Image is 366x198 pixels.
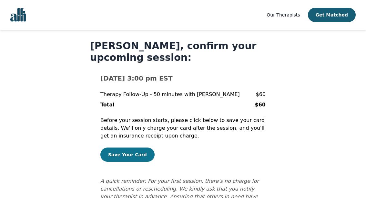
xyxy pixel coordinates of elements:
p: Before your session starts, please click below to save your card details. We'll only charge your ... [100,116,266,140]
span: Our Therapists [267,12,300,17]
button: Get Matched [308,8,356,22]
img: alli logo [10,8,26,22]
b: [DATE] 3:00 pm EST [100,74,173,82]
b: $60 [255,102,266,108]
a: Our Therapists [267,11,300,19]
p: Therapy Follow-Up - 50 minutes with [PERSON_NAME] [100,91,240,98]
b: Total [100,102,115,108]
p: $60 [256,91,266,98]
h1: [PERSON_NAME], confirm your upcoming session: [90,40,276,63]
button: Save Your Card [100,148,155,162]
